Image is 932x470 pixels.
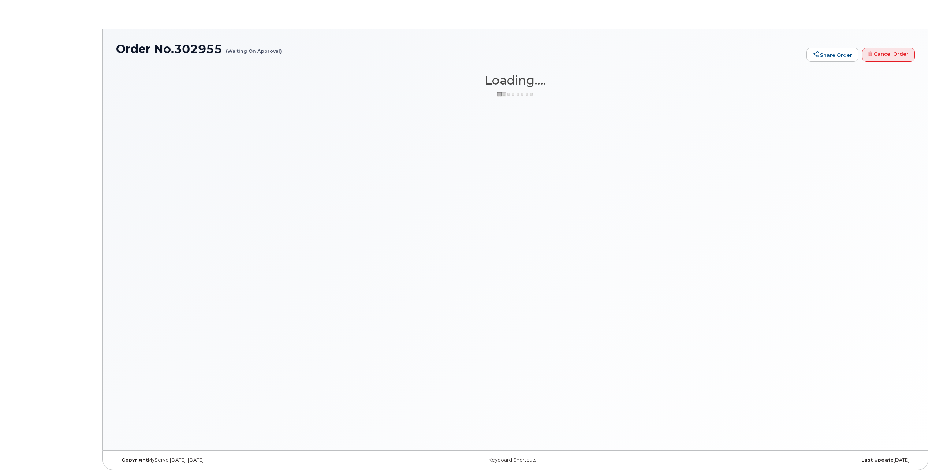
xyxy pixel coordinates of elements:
[116,74,915,87] h1: Loading....
[488,457,536,463] a: Keyboard Shortcuts
[861,457,894,463] strong: Last Update
[862,48,915,62] a: Cancel Order
[122,457,148,463] strong: Copyright
[226,42,282,54] small: (Waiting On Approval)
[806,48,858,62] a: Share Order
[649,457,915,463] div: [DATE]
[116,42,803,55] h1: Order No.302955
[116,457,382,463] div: MyServe [DATE]–[DATE]
[497,92,534,97] img: ajax-loader-3a6953c30dc77f0bf724df975f13086db4f4c1262e45940f03d1251963f1bf2e.gif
